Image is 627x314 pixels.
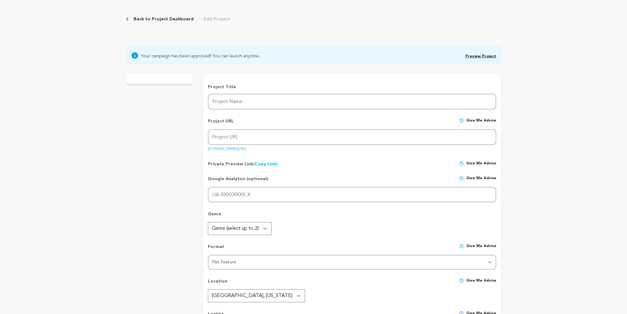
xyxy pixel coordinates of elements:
[459,244,464,249] img: help-circle.svg
[208,129,496,145] input: Project URL
[466,176,496,187] span: Give me advice
[465,55,496,58] a: Preview Project
[204,16,230,22] a: Edit Project
[208,118,234,129] p: Project URL
[459,161,464,166] img: help-circle.svg
[459,278,464,283] img: help-circle.svg
[208,145,246,151] a: [DOMAIN_NAME][URL]
[126,16,230,22] div: Breadcrumb
[208,211,496,222] p: Genre
[208,187,496,203] input: UA-XXXXXXXX-X
[466,118,496,129] span: Give me advice
[208,278,227,289] p: Location
[141,52,260,59] span: Your campaign has been approved! You can launch anytime.
[208,94,496,109] input: Project Name
[253,162,278,166] a: (Copy Link)
[466,161,496,167] span: Give me advice
[208,176,268,187] p: Google Analytics (optional)
[208,84,496,90] p: Project Title
[466,278,496,289] span: Give me advice
[208,161,278,167] p: Private Preview Link
[459,118,464,123] img: help-circle.svg
[459,176,464,181] img: help-circle.svg
[466,244,496,255] span: Give me advice
[208,244,224,255] p: Format
[134,16,194,22] a: Back to Project Dashboard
